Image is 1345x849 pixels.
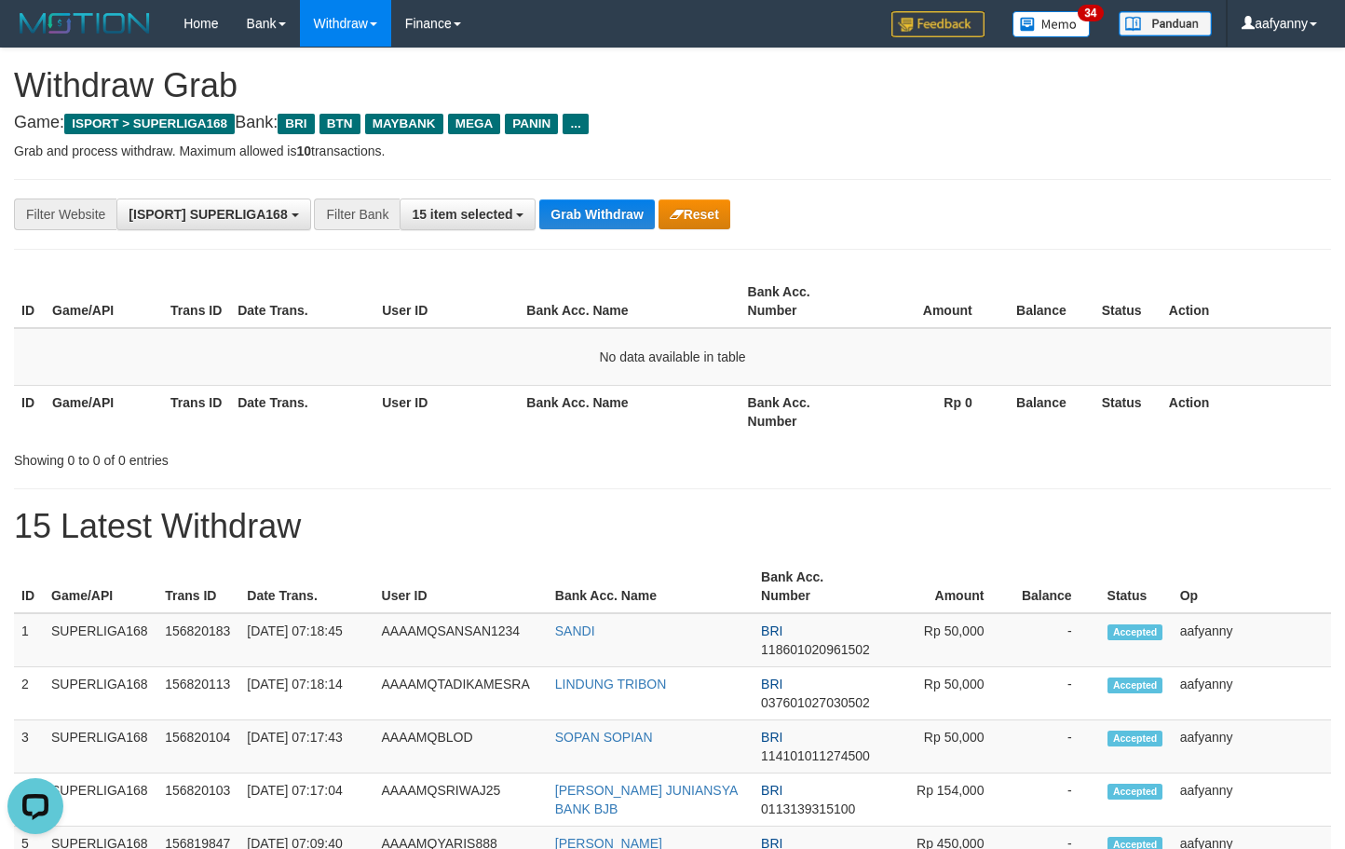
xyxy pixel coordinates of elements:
th: Trans ID [163,385,230,438]
strong: 10 [296,144,311,158]
td: aafyanny [1173,774,1331,827]
td: Rp 50,000 [880,720,1012,774]
span: [ISPORT] SUPERLIGA168 [129,207,287,222]
th: Amount [880,560,1012,613]
p: Grab and process withdraw. Maximum allowed is transactions. [14,142,1331,160]
span: BRI [278,114,314,134]
span: BRI [761,677,782,692]
th: Date Trans. [230,385,374,438]
div: Filter Bank [314,199,400,230]
td: SUPERLIGA168 [44,720,157,774]
span: PANIN [505,114,558,134]
th: User ID [374,275,519,328]
th: Action [1162,385,1331,438]
img: MOTION_logo.png [14,9,156,37]
th: Bank Acc. Number [754,560,880,613]
td: 156820103 [157,774,239,827]
th: Trans ID [163,275,230,328]
th: Bank Acc. Name [519,385,740,438]
th: Balance [1012,560,1099,613]
td: 2 [14,667,44,720]
td: SUPERLIGA168 [44,774,157,827]
h4: Game: Bank: [14,114,1331,132]
a: SOPAN SOPIAN [555,730,653,745]
td: aafyanny [1173,720,1331,774]
a: [PERSON_NAME] JUNIANSYA BANK BJB [555,783,738,816]
span: BRI [761,730,782,745]
td: - [1012,720,1099,774]
a: LINDUNG TRIBON [555,677,667,692]
td: AAAAMQSRIWAJ25 [374,774,548,827]
span: 15 item selected [412,207,512,222]
a: SANDI [555,623,595,638]
th: Status [1094,275,1162,328]
th: Action [1162,275,1331,328]
td: aafyanny [1173,613,1331,667]
td: 1 [14,613,44,667]
span: ISPORT > SUPERLIGA168 [64,114,235,134]
th: Game/API [45,275,163,328]
span: Accepted [1107,624,1163,640]
td: Rp 50,000 [880,613,1012,667]
td: AAAAMQBLOD [374,720,548,774]
th: User ID [374,560,548,613]
img: panduan.png [1119,11,1212,36]
th: Status [1100,560,1173,613]
td: [DATE] 07:17:43 [239,720,374,774]
td: 3 [14,720,44,774]
td: 156820113 [157,667,239,720]
td: Rp 50,000 [880,667,1012,720]
div: Showing 0 to 0 of 0 entries [14,444,547,470]
td: - [1012,613,1099,667]
td: No data available in table [14,328,1331,386]
th: Rp 0 [859,385,1000,438]
th: ID [14,275,45,328]
button: 15 item selected [400,199,536,230]
div: Filter Website [14,199,116,230]
span: Copy 0113139315100 to clipboard [761,801,855,816]
button: Open LiveChat chat widget [7,7,63,63]
td: [DATE] 07:18:14 [239,667,374,720]
span: Copy 114101011274500 to clipboard [761,748,870,763]
th: Balance [1000,385,1094,438]
span: MAYBANK [365,114,443,134]
span: Accepted [1107,731,1163,746]
button: Grab Withdraw [539,199,654,229]
span: Accepted [1107,784,1163,800]
th: ID [14,385,45,438]
h1: 15 Latest Withdraw [14,508,1331,545]
span: ... [563,114,588,134]
span: BTN [319,114,360,134]
th: Game/API [45,385,163,438]
span: Copy 118601020961502 to clipboard [761,642,870,657]
th: Op [1173,560,1331,613]
td: - [1012,774,1099,827]
td: Rp 154,000 [880,774,1012,827]
img: Feedback.jpg [891,11,985,37]
td: SUPERLIGA168 [44,667,157,720]
span: BRI [761,623,782,638]
td: aafyanny [1173,667,1331,720]
td: 156820104 [157,720,239,774]
th: Balance [1000,275,1094,328]
th: Status [1094,385,1162,438]
button: [ISPORT] SUPERLIGA168 [116,199,310,230]
td: - [1012,667,1099,720]
th: User ID [374,385,519,438]
button: Reset [659,199,730,229]
th: Bank Acc. Number [740,385,859,438]
td: [DATE] 07:18:45 [239,613,374,667]
th: Game/API [44,560,157,613]
td: SUPERLIGA168 [44,613,157,667]
th: Amount [859,275,1000,328]
th: Bank Acc. Name [519,275,740,328]
th: Trans ID [157,560,239,613]
h1: Withdraw Grab [14,67,1331,104]
th: ID [14,560,44,613]
td: AAAAMQSANSAN1234 [374,613,548,667]
th: Bank Acc. Name [548,560,754,613]
span: Copy 037601027030502 to clipboard [761,695,870,710]
td: AAAAMQTADIKAMESRA [374,667,548,720]
th: Date Trans. [239,560,374,613]
img: Button%20Memo.svg [1012,11,1091,37]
